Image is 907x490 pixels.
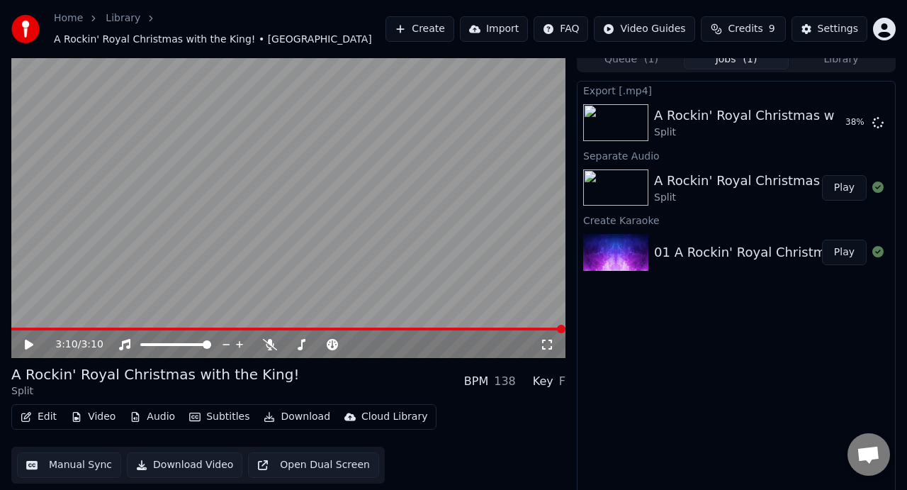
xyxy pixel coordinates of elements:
button: Open Dual Screen [248,452,379,478]
span: 9 [769,22,775,36]
div: 38 % [845,117,867,128]
button: Subtitles [184,407,255,427]
button: Library [789,49,894,69]
button: Queue [579,49,684,69]
button: Play [822,175,867,201]
span: 3:10 [81,338,103,352]
span: A Rockin' Royal Christmas with the King! • [GEOGRAPHIC_DATA] [54,33,372,47]
div: Cloud Library [361,410,427,424]
button: Video [65,407,121,427]
button: FAQ [534,16,588,42]
button: Create [385,16,454,42]
button: Import [460,16,528,42]
button: Video Guides [594,16,694,42]
div: BPM [464,373,488,390]
button: Audio [124,407,181,427]
div: 138 [494,373,516,390]
img: youka [11,15,40,43]
span: 3:10 [55,338,77,352]
div: F [559,373,565,390]
div: Export [.mp4] [578,82,895,99]
button: Edit [15,407,62,427]
div: / [55,338,89,352]
button: Download [258,407,336,427]
span: ( 1 ) [743,52,757,67]
span: Credits [728,22,762,36]
button: Settings [791,16,867,42]
button: Credits9 [701,16,786,42]
button: Download Video [127,452,242,478]
div: Create Karaoke [578,211,895,228]
button: Manual Sync [17,452,121,478]
div: A Rockin' Royal Christmas with the King! [11,364,299,384]
div: Separate Audio [578,147,895,164]
div: Key [533,373,553,390]
nav: breadcrumb [54,11,385,47]
div: Split [11,384,299,399]
a: Home [54,11,83,26]
div: Settings [818,22,858,36]
a: Library [106,11,140,26]
span: ( 1 ) [644,52,658,67]
button: Jobs [684,49,789,69]
button: Play [822,240,867,265]
div: Open chat [847,433,890,476]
